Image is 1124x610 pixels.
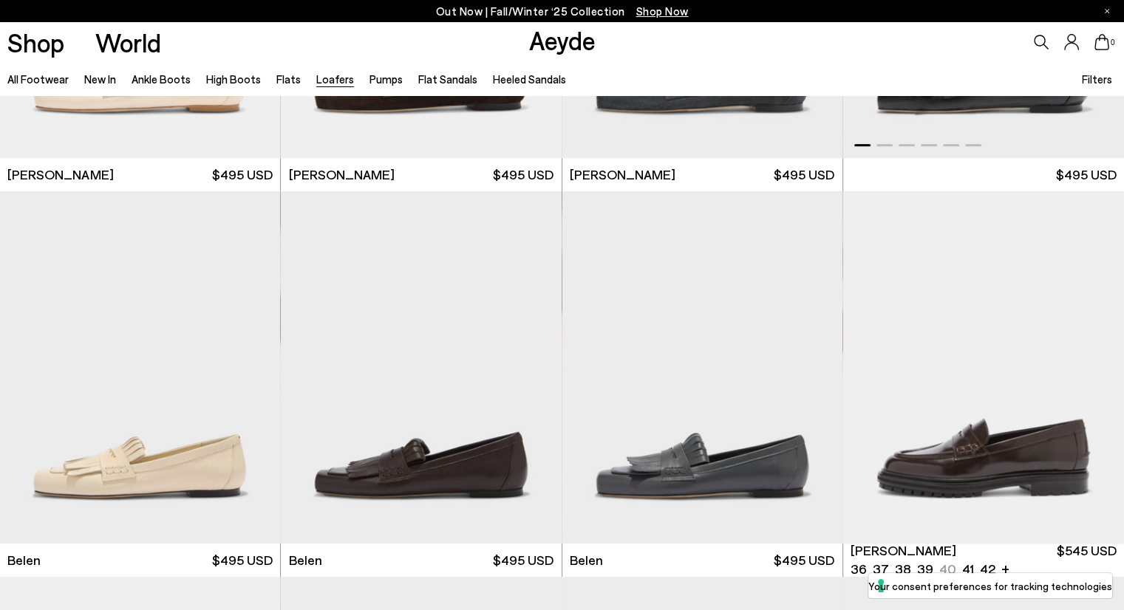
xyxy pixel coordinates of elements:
a: Pumps [369,72,403,86]
label: Your consent preferences for tracking technologies [868,578,1112,594]
button: Your consent preferences for tracking technologies [868,573,1112,598]
span: [PERSON_NAME] [851,541,956,560]
a: High Boots [206,72,261,86]
a: Ankle Boots [132,72,191,86]
a: All Footwear [7,72,69,86]
a: Belen $495 USD [281,544,561,577]
span: Belen [7,551,41,569]
a: [PERSON_NAME] $495 USD [281,158,561,191]
span: 0 [1109,38,1117,47]
span: $495 USD [493,165,554,184]
a: World [95,30,161,55]
a: Heeled Sandals [493,72,566,86]
span: [PERSON_NAME] [570,165,675,184]
img: Belen Tassel Loafers [281,191,561,544]
a: Aeyde [529,24,596,55]
span: $495 USD [212,165,273,184]
li: 39 [917,560,933,578]
a: Shop [7,30,64,55]
a: New In [84,72,116,86]
a: Flat Sandals [418,72,477,86]
img: Belen Tassel Loafers [562,191,842,544]
span: $495 USD [774,165,834,184]
li: 41 [962,560,974,578]
li: + [1001,558,1009,578]
span: Navigate to /collections/new-in [636,4,689,18]
a: [PERSON_NAME] 36 37 38 39 40 41 42 + $545 USD [843,544,1124,577]
ul: variant [851,560,991,578]
a: 6 / 6 1 / 6 2 / 6 3 / 6 4 / 6 5 / 6 6 / 6 1 / 6 Next slide Previous slide [843,191,1124,544]
a: Belen $495 USD [562,544,842,577]
a: Flats [276,72,301,86]
li: 36 [851,560,867,578]
a: $495 USD [843,158,1124,191]
span: $495 USD [493,551,554,569]
div: 1 / 6 [843,191,1124,544]
a: [PERSON_NAME] $495 USD [562,158,842,191]
p: Out Now | Fall/Winter ‘25 Collection [436,2,689,21]
span: $545 USD [1057,541,1117,578]
span: $495 USD [212,551,273,569]
img: Leon Loafers [843,191,1124,544]
span: [PERSON_NAME] [7,165,113,184]
span: Filters [1082,72,1112,86]
li: 37 [873,560,889,578]
span: [PERSON_NAME] [289,165,395,184]
a: 0 [1094,34,1109,50]
span: Belen [289,551,322,569]
span: $495 USD [1056,165,1117,184]
span: Belen [570,551,603,569]
a: Loafers [316,72,354,86]
li: 38 [895,560,911,578]
li: 42 [980,560,995,578]
span: $495 USD [774,551,834,569]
